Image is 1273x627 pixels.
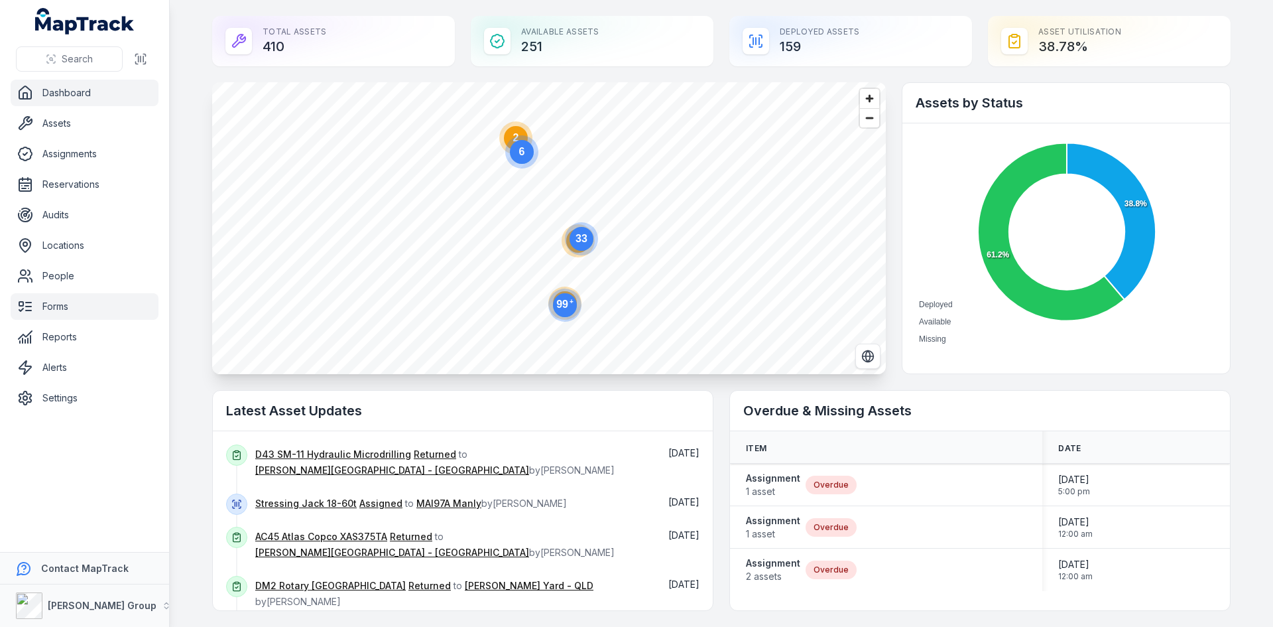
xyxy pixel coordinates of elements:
a: Assignment1 asset [746,472,800,498]
span: [DATE] [668,496,699,508]
span: 12:00 am [1058,529,1093,539]
span: [DATE] [1058,558,1093,571]
a: D43 SM-11 Hydraulic Microdrilling [255,448,411,461]
a: Assignments [11,141,158,167]
a: Reports [11,324,158,350]
time: 8/18/2025, 1:55:08 PM [668,579,699,590]
span: Missing [919,334,946,344]
div: Overdue [806,518,857,537]
span: 5:00 pm [1058,486,1090,497]
span: 1 asset [746,485,800,498]
a: People [11,263,158,289]
a: Stressing Jack 18-60t [255,497,357,510]
a: Returned [408,579,451,592]
span: 12:00 am [1058,571,1093,582]
button: Switch to Satellite View [855,344,880,369]
a: Assigned [359,497,402,510]
a: Reservations [11,171,158,198]
a: AC45 Atlas Copco XAS375TA [255,530,387,543]
a: Returned [390,530,432,543]
a: Assignment2 assets [746,557,800,583]
a: Assets [11,110,158,137]
div: Overdue [806,476,857,494]
time: 8/19/2025, 9:37:17 AM [668,447,699,458]
time: 8/14/2025, 12:00:00 AM [1058,558,1093,582]
strong: Assignment [746,472,800,485]
time: 8/19/2025, 7:48:45 AM [668,496,699,508]
strong: Assignment [746,557,800,570]
text: 99 [556,298,574,310]
strong: Assignment [746,514,800,527]
h2: Overdue & Missing Assets [743,401,1217,420]
a: MAI97A Manly [416,497,481,510]
a: [PERSON_NAME][GEOGRAPHIC_DATA] - [GEOGRAPHIC_DATA] [255,546,529,559]
a: Audits [11,202,158,228]
a: Settings [11,385,158,411]
a: Forms [11,293,158,320]
span: [DATE] [668,447,699,458]
strong: [PERSON_NAME] Group [48,600,156,611]
canvas: Map [212,82,886,374]
a: [PERSON_NAME][GEOGRAPHIC_DATA] - [GEOGRAPHIC_DATA] [255,464,529,477]
a: MapTrack [35,8,135,35]
span: Deployed [919,300,953,309]
text: 33 [576,233,587,244]
button: Search [16,46,123,72]
a: Locations [11,232,158,259]
h2: Assets by Status [916,94,1217,112]
span: Available [919,317,951,326]
span: [DATE] [668,579,699,590]
span: to by [PERSON_NAME] [255,531,615,558]
a: DM2 Rotary [GEOGRAPHIC_DATA] [255,579,406,592]
span: 2 assets [746,570,800,583]
span: [DATE] [1058,473,1090,486]
a: Assignment1 asset [746,514,800,541]
span: to by [PERSON_NAME] [255,580,593,607]
span: [DATE] [668,529,699,541]
time: 8/18/2025, 2:41:19 PM [668,529,699,541]
a: Returned [414,448,456,461]
h2: Latest Asset Updates [226,401,699,420]
a: Alerts [11,354,158,381]
time: 7/31/2025, 12:00:00 AM [1058,516,1093,539]
a: [PERSON_NAME] Yard - QLD [465,579,593,592]
tspan: + [570,298,574,305]
text: 6 [519,146,525,157]
span: Date [1058,443,1081,454]
span: [DATE] [1058,516,1093,529]
button: Zoom in [860,89,879,108]
strong: Contact MapTrack [41,563,129,574]
a: Dashboard [11,80,158,106]
span: Item [746,443,766,454]
time: 6/27/2025, 5:00:00 PM [1058,473,1090,497]
span: 1 asset [746,527,800,541]
span: Search [62,52,93,66]
span: to by [PERSON_NAME] [255,449,615,476]
button: Zoom out [860,108,879,127]
span: to by [PERSON_NAME] [255,498,567,509]
div: Overdue [806,561,857,579]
